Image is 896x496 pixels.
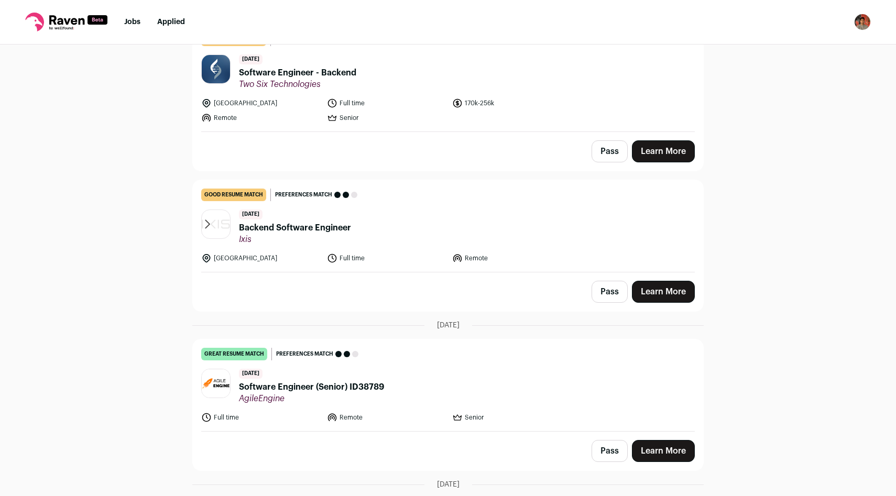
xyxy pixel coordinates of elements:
[452,98,572,108] li: 170k-256k
[201,348,267,360] div: great resume match
[437,320,460,330] span: [DATE]
[193,25,703,131] a: good resume match Preferences match [DATE] Software Engineer - Backend Two Six Technologies [GEOG...
[632,140,695,162] a: Learn More
[452,253,572,263] li: Remote
[202,369,230,398] img: 2468b6303230d486b02fad73a25beb4329c1e0611fab75d39cdaf303179b18b9.jpg
[239,234,351,245] span: Ixis
[202,219,230,229] img: 1fb1a0d078441030de2c2598cef6c2b775082eb4fe386fd3b6e4f392a2c94eaa.png
[193,180,703,272] a: good resume match Preferences match [DATE] Backend Software Engineer Ixis [GEOGRAPHIC_DATA] Full ...
[201,189,266,201] div: good resume match
[592,440,628,462] button: Pass
[592,281,628,303] button: Pass
[437,479,460,490] span: [DATE]
[632,281,695,303] a: Learn More
[327,113,446,123] li: Senior
[157,18,185,26] a: Applied
[124,18,140,26] a: Jobs
[854,14,871,30] img: 1438337-medium_jpg
[193,339,703,431] a: great resume match Preferences match [DATE] Software Engineer (Senior) ID38789 AgileEngine Full t...
[239,210,263,219] span: [DATE]
[239,369,263,379] span: [DATE]
[239,222,351,234] span: Backend Software Engineer
[275,190,332,200] span: Preferences match
[327,253,446,263] li: Full time
[239,381,384,393] span: Software Engineer (Senior) ID38789
[201,253,321,263] li: [GEOGRAPHIC_DATA]
[239,54,263,64] span: [DATE]
[239,79,356,90] span: Two Six Technologies
[201,98,321,108] li: [GEOGRAPHIC_DATA]
[854,14,871,30] button: Open dropdown
[276,349,333,359] span: Preferences match
[201,412,321,423] li: Full time
[201,113,321,123] li: Remote
[239,393,384,404] span: AgileEngine
[592,140,628,162] button: Pass
[202,55,230,83] img: cc75653feaf9aec6446d3fc5afd56822031b698bc528e67a207c0c362cdd5b8e.jpg
[632,440,695,462] a: Learn More
[327,412,446,423] li: Remote
[327,98,446,108] li: Full time
[452,412,572,423] li: Senior
[239,67,356,79] span: Software Engineer - Backend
